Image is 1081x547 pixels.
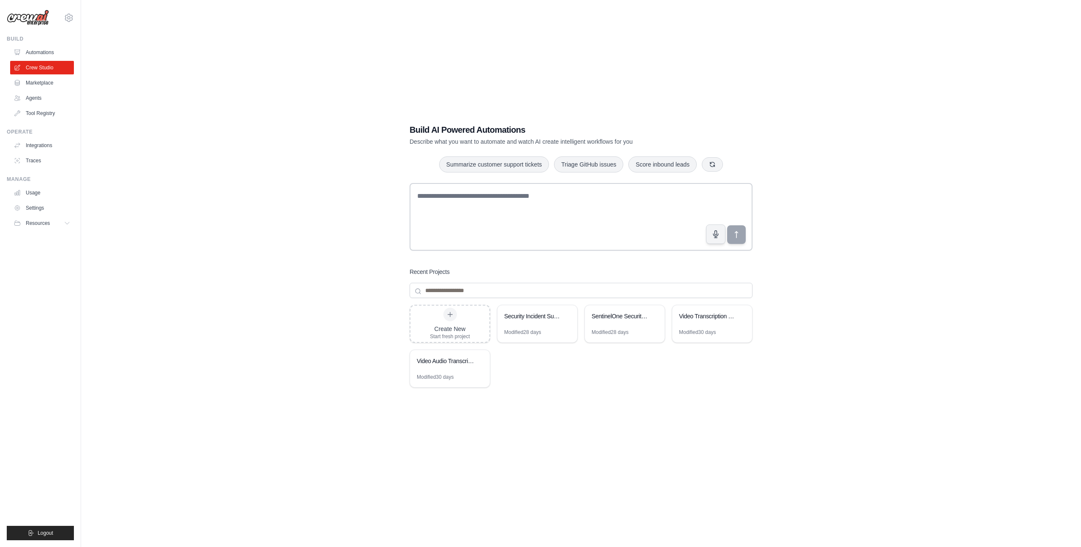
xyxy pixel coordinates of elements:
a: Tool Registry [10,107,74,120]
a: Automations [10,46,74,59]
button: Score inbound leads [628,156,697,172]
a: Agents [10,91,74,105]
span: Resources [26,220,50,227]
button: Triage GitHub issues [554,156,623,172]
img: Logo [7,10,49,26]
div: Modified 30 days [417,374,454,380]
div: Video Audio Transcription Pipeline [417,357,475,365]
div: Modified 28 days [504,329,541,336]
h3: Recent Projects [410,268,450,276]
div: Modified 30 days [679,329,716,336]
span: Logout [38,530,53,536]
div: Operate [7,129,74,135]
button: Summarize customer support tickets [439,156,549,172]
p: Describe what you want to automate and watch AI create intelligent workflows for you [410,137,693,146]
div: Create New [430,325,470,333]
div: Manage [7,176,74,183]
button: Click to speak your automation idea [706,224,725,244]
a: Traces [10,154,74,167]
a: Crew Studio [10,61,74,74]
h1: Build AI Powered Automations [410,124,693,136]
a: Marketplace [10,76,74,90]
div: Build [7,36,74,42]
button: Resources [10,216,74,230]
button: Get new suggestions [702,157,723,172]
a: Settings [10,201,74,215]
div: SentinelOne Security Query Builder [592,312,649,320]
div: Modified 28 days [592,329,628,336]
div: Video Transcription and Query System [679,312,737,320]
a: Usage [10,186,74,200]
button: Logout [7,526,74,540]
div: Security Incident Summarizer [504,312,562,320]
a: Integrations [10,139,74,152]
div: Start fresh project [430,333,470,340]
